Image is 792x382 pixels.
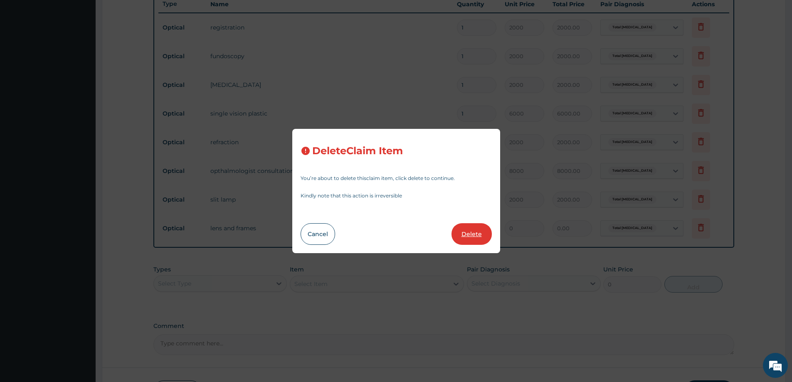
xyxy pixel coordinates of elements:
[301,176,492,181] p: You’re about to delete this claim item , click delete to continue.
[48,105,115,189] span: We're online!
[301,223,335,245] button: Cancel
[4,227,158,256] textarea: Type your message and hit 'Enter'
[301,193,492,198] p: Kindly note that this action is irreversible
[15,42,34,62] img: d_794563401_company_1708531726252_794563401
[43,47,140,57] div: Chat with us now
[452,223,492,245] button: Delete
[136,4,156,24] div: Minimize live chat window
[312,145,403,157] h3: Delete Claim Item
